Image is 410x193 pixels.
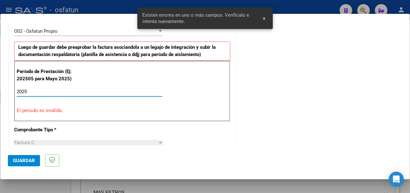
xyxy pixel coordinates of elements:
button: x [258,13,270,24]
p: Período de Prestación (Ej: 202505 para Mayo 2025) [17,68,80,82]
span: O02 - Osfatun Propio [14,28,58,34]
p: Comprobante Tipo * [14,126,79,133]
span: x [263,15,265,21]
div: Open Intercom Messenger [389,172,404,187]
span: Existen errores en uno o más campos. Verifícalo e intenta nuevamente. [142,12,255,25]
p: El período es inválido. [17,107,228,114]
span: Guardar [13,158,35,163]
button: Guardar [8,155,40,166]
span: Factura C [14,140,34,145]
strong: Luego de guardar debe preaprobar la factura asociandola a un legajo de integración y subir la doc... [18,44,216,57]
